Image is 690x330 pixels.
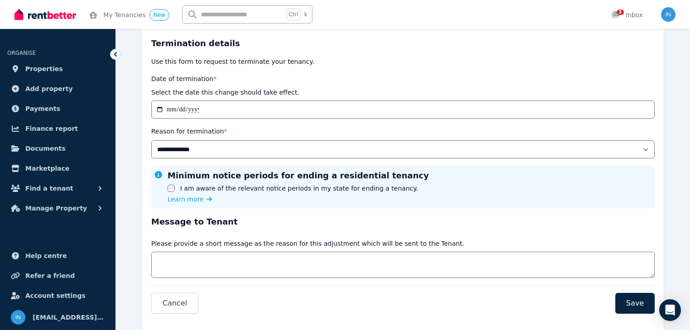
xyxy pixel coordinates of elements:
span: Add property [25,83,73,94]
img: RentBetter [14,8,76,21]
label: Date of termination [151,75,216,82]
div: Inbox [611,10,643,19]
p: Use this form to request to terminate your tenancy. [151,57,655,66]
h3: Message to Tenant [151,215,655,228]
span: Learn more [168,195,204,204]
button: Manage Property [7,199,108,217]
p: Please provide a short message as the reason for this adjustment which will be sent to the Tenant. [151,239,465,248]
a: Learn more [168,195,212,204]
span: Help centre [25,250,67,261]
span: Account settings [25,290,86,301]
div: Open Intercom Messenger [659,299,681,321]
button: Save [615,293,655,314]
p: Select the date this change should take effect. [151,88,299,97]
span: Marketplace [25,163,69,174]
span: 3 [617,10,624,15]
span: Finance report [25,123,78,134]
a: Documents [7,139,108,158]
span: Payments [25,103,60,114]
a: Payments [7,100,108,118]
a: Help centre [7,247,108,265]
button: Find a tenant [7,179,108,197]
a: Marketplace [7,159,108,177]
span: Manage Property [25,203,87,214]
span: Ctrl [287,9,301,20]
span: Documents [25,143,66,154]
span: [EMAIL_ADDRESS][DOMAIN_NAME] [33,312,105,323]
span: Refer a friend [25,270,75,281]
h3: Minimum notice periods for ending a residential tenancy [168,169,429,182]
label: Reason for termination [151,128,227,135]
label: I am aware of the relevant notice periods in my state for ending a tenancy. [180,184,418,193]
span: Find a tenant [25,183,73,194]
a: Add property [7,80,108,98]
h3: Termination details [151,37,655,50]
a: Properties [7,60,108,78]
span: k [304,11,307,18]
span: New [153,12,165,18]
img: info@museliving.com.au [11,310,25,325]
button: Cancel [151,293,198,314]
a: Account settings [7,287,108,305]
span: Cancel [163,298,187,309]
span: ORGANISE [7,50,36,56]
img: info@museliving.com.au [661,7,676,22]
span: Properties [25,63,63,74]
a: Finance report [7,120,108,138]
a: Refer a friend [7,267,108,285]
span: Save [626,298,644,309]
